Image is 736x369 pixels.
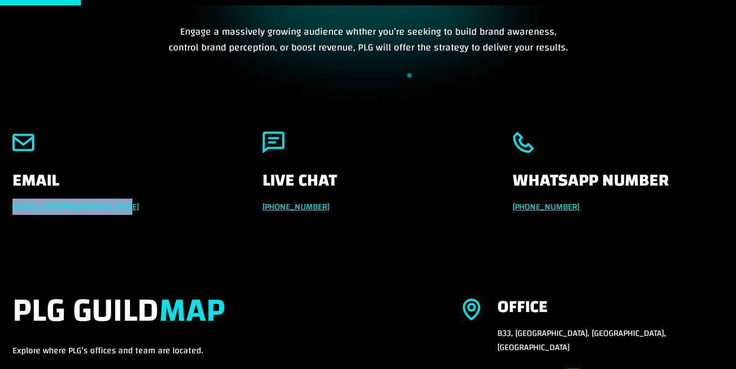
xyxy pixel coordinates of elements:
[12,172,223,200] h4: Email
[497,298,548,316] div: Office
[513,199,579,215] a: [PHONE_NUMBER]
[12,199,139,215] a: [EMAIL_ADDRESS][DOMAIN_NAME]
[12,291,424,358] div: Explore where PLG’s offices and team are located.
[12,291,424,343] h2: PLG Guild
[497,326,724,354] p: B33, [GEOGRAPHIC_DATA], [GEOGRAPHIC_DATA], [GEOGRAPHIC_DATA]
[12,131,34,154] img: email
[263,172,473,200] h4: Live Chat
[263,199,329,215] a: [PHONE_NUMBER]
[682,317,736,369] iframe: Chat Widget
[159,279,225,341] strong: Map
[513,172,724,200] h4: Whatsapp Number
